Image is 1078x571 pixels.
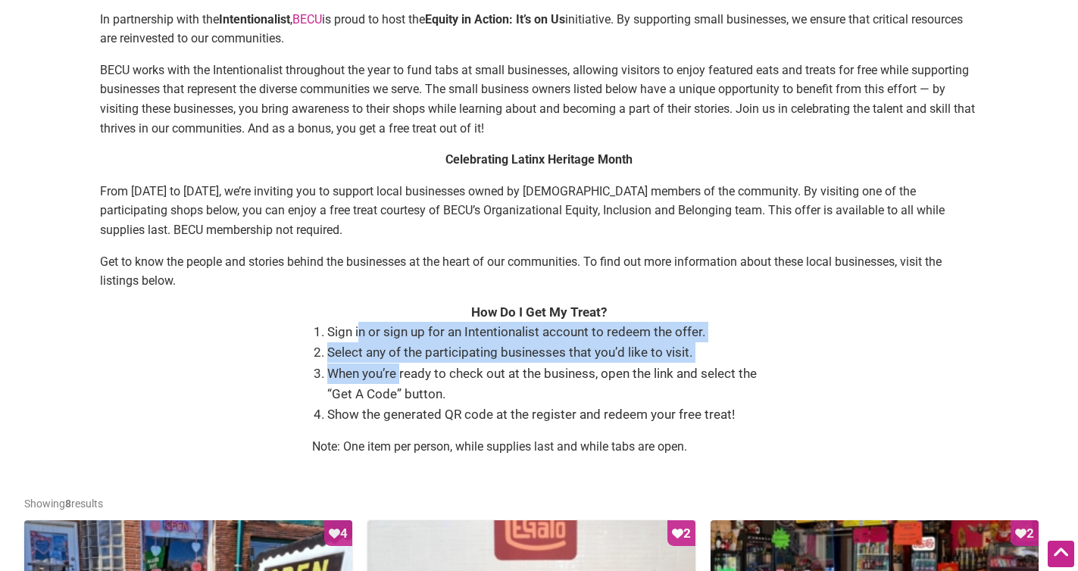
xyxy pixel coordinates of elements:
[327,404,767,425] li: Show the generated QR code at the register and redeem your free treat!
[219,12,290,27] strong: Intentionalist
[65,498,71,510] b: 8
[100,10,979,48] p: In partnership with the , is proud to host the initiative. By supporting small businesses, we ens...
[425,12,565,27] strong: Equity in Action: It’s on Us
[100,182,979,240] p: From [DATE] to [DATE], we’re inviting you to support local businesses owned by [DEMOGRAPHIC_DATA]...
[312,437,767,457] p: Note: One item per person, while supplies last and while tabs are open.
[292,12,322,27] a: BECU
[327,364,767,404] li: When you’re ready to check out at the business, open the link and select the “Get A Code” button.
[1048,541,1074,567] div: Scroll Back to Top
[327,322,767,342] li: Sign in or sign up for an Intentionalist account to redeem the offer.
[445,152,633,167] strong: Celebrating Latinx Heritage Month
[471,304,607,320] strong: How Do I Get My Treat?
[24,498,103,510] span: Showing results
[100,252,979,291] p: Get to know the people and stories behind the businesses at the heart of our communities. To find...
[100,61,979,138] p: BECU works with the Intentionalist throughout the year to fund tabs at small businesses, allowing...
[327,342,767,363] li: Select any of the participating businesses that you’d like to visit.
